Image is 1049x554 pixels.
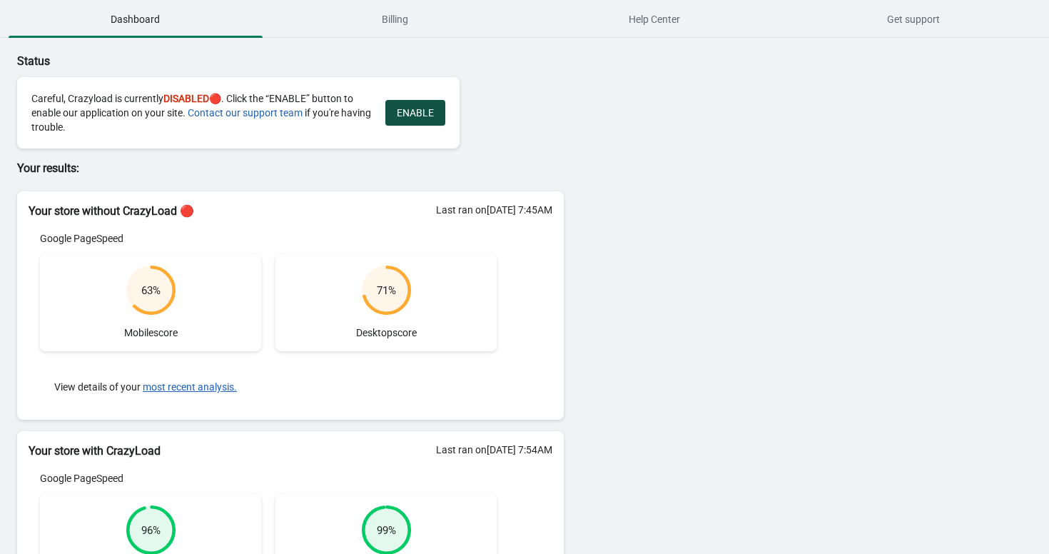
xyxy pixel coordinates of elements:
[275,254,497,351] div: Desktop score
[141,283,161,298] div: 63 %
[29,203,552,220] h2: Your store without CrazyLoad 🔴
[17,53,564,70] p: Status
[31,91,371,134] div: Careful, Crazyload is currently 🔴. Click the “ENABLE” button to enable our application on your si...
[188,107,303,119] a: Contact our support team
[377,523,396,538] div: 99 %
[29,443,552,460] h2: Your store with CrazyLoad
[787,6,1041,32] span: Get support
[40,366,497,408] div: View details of your
[6,1,265,38] button: Dashboard
[436,203,552,217] div: Last ran on [DATE] 7:45AM
[40,471,497,485] div: Google PageSpeed
[9,6,263,32] span: Dashboard
[17,160,564,177] p: Your results:
[40,231,497,246] div: Google PageSpeed
[141,523,161,538] div: 96 %
[385,100,445,126] button: ENABLE
[40,254,261,351] div: Mobile score
[268,6,522,32] span: Billing
[397,107,434,119] span: ENABLE
[527,6,781,32] span: Help Center
[377,283,396,298] div: 71 %
[143,381,237,393] button: most recent analysis.
[163,93,209,104] span: DISABLED
[436,443,552,457] div: Last ran on [DATE] 7:54AM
